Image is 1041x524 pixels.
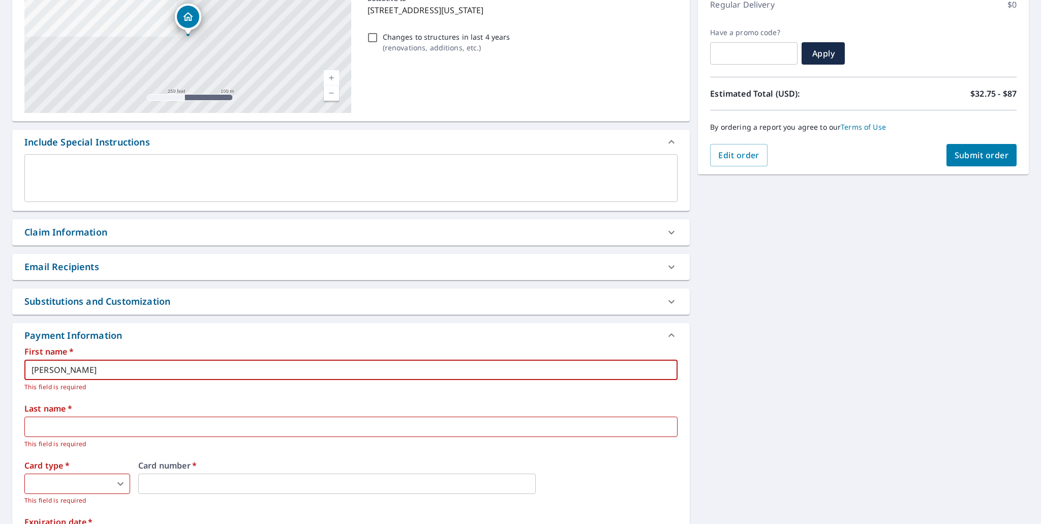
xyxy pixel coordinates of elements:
[24,135,150,149] div: Include Special Instructions
[710,144,768,166] button: Edit order
[24,329,126,342] div: Payment Information
[324,70,339,85] a: Current Level 17, Zoom In
[138,461,678,470] label: Card number
[710,88,863,100] p: Estimated Total (USD):
[24,404,678,413] label: Last name
[24,439,670,449] p: This field is required
[710,123,1017,132] p: By ordering a report you agree to our
[383,42,510,53] p: ( renovations, additions, etc. )
[24,225,107,239] div: Claim Information
[175,4,201,35] div: Dropped pin, building 1, Residential property, 2601 Florida Ave S Saint Petersburg, FL 33705
[24,347,678,356] label: First name
[955,150,1009,161] span: Submit order
[12,219,690,245] div: Claim Information
[12,130,690,154] div: Include Special Instructions
[383,32,510,42] p: Changes to structures in last 4 years
[946,144,1017,166] button: Submit order
[710,28,798,37] label: Have a promo code?
[810,48,837,59] span: Apply
[24,260,99,274] div: Email Recipients
[12,323,690,347] div: Payment Information
[718,150,759,161] span: Edit order
[24,461,130,470] label: Card type
[324,85,339,101] a: Current Level 17, Zoom Out
[138,474,536,494] iframe: secure payment field
[368,4,674,16] p: [STREET_ADDRESS][US_STATE]
[841,122,886,132] a: Terms of Use
[24,496,130,506] p: This field is required
[24,295,170,308] div: Substitutions and Customization
[802,42,845,65] button: Apply
[12,288,690,314] div: Substitutions and Customization
[970,88,1017,100] p: $32.75 - $87
[24,382,670,392] p: This field is required
[24,474,130,494] div: ​
[12,254,690,280] div: Email Recipients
